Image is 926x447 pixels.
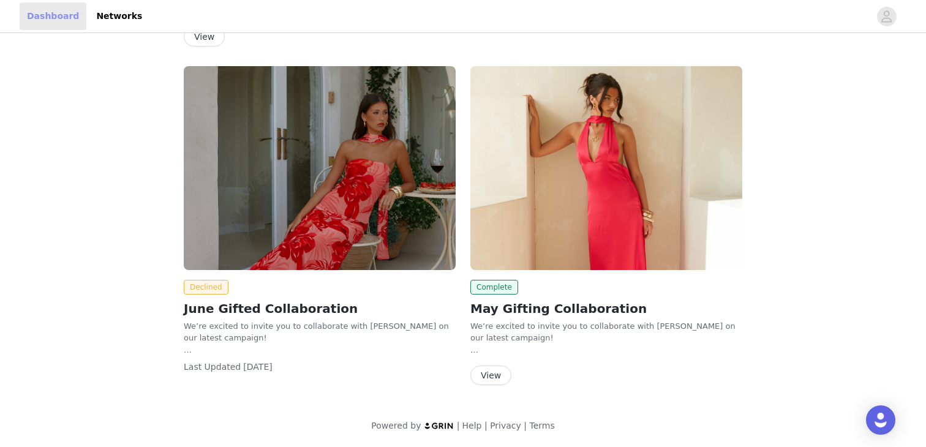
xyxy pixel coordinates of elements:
a: Terms [529,421,554,430]
span: | [524,421,527,430]
a: View [470,371,511,380]
span: Declined [184,280,228,295]
img: logo [424,422,454,430]
div: We’re excited to invite you to collaborate with [PERSON_NAME] on our latest campaign! [184,320,456,344]
span: | [484,421,487,430]
span: Powered by [371,421,421,430]
a: Privacy [490,421,521,430]
a: View [184,32,225,42]
h2: June Gifted Collaboration [184,299,456,318]
button: View [470,366,511,385]
a: Dashboard [20,2,86,30]
div: avatar [881,7,892,26]
h2: May Gifting Collaboration [470,299,742,318]
a: Networks [89,2,149,30]
div: We’re excited to invite you to collaborate with [PERSON_NAME] on our latest campaign! [470,320,742,344]
span: Last Updated [184,362,241,372]
img: Peppermayo AUS [470,66,742,270]
button: View [184,27,225,47]
div: Open Intercom Messenger [866,405,895,435]
span: Complete [470,280,518,295]
span: | [457,421,460,430]
img: Peppermayo AUS [184,66,456,270]
a: Help [462,421,482,430]
span: [DATE] [243,362,272,372]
